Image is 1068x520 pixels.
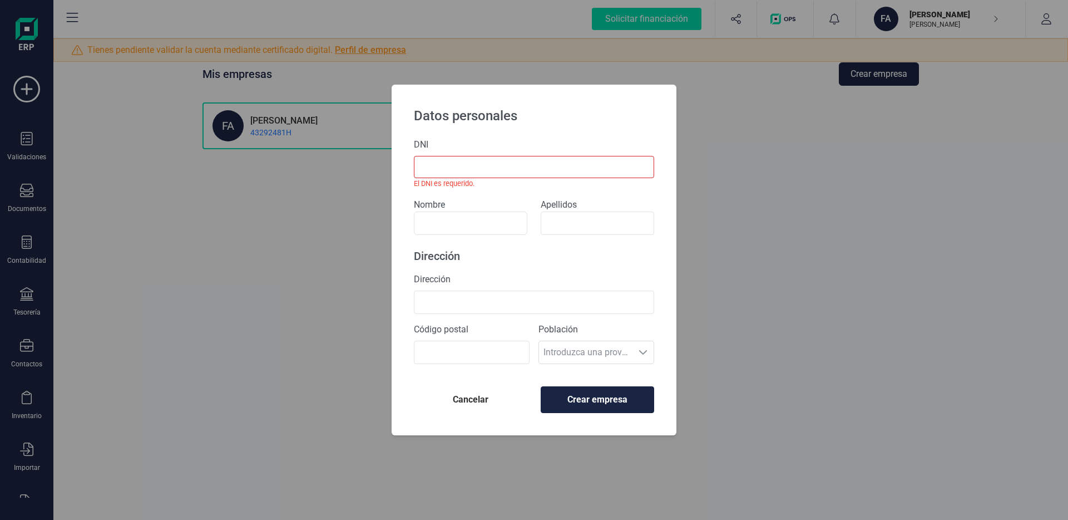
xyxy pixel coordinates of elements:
span: Cancelar [423,393,518,406]
p: Dirección [414,248,654,264]
span: Apellidos [541,198,654,212]
span: Nombre [414,198,527,212]
label: Población [538,323,654,336]
label: Código postal [414,323,530,336]
button: Crear empresa [541,386,654,413]
label: Dirección [414,273,654,286]
button: Cancelar [414,386,527,413]
span: Crear empresa [550,393,645,406]
small: El DNI es requerido. [414,178,654,189]
label: DNI [414,138,654,151]
p: Datos personales [405,98,663,129]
